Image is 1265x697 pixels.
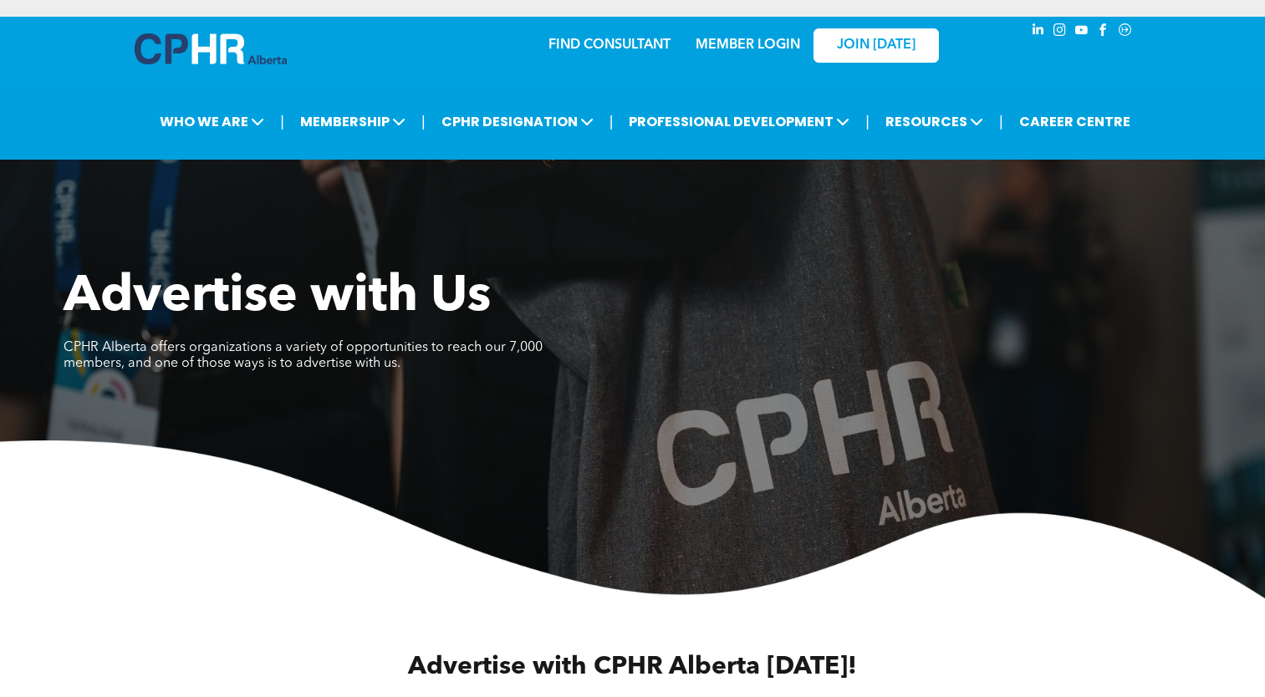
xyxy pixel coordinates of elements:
[1029,21,1048,43] a: linkedin
[1116,21,1135,43] a: Social network
[624,106,854,137] span: PROFESSIONAL DEVELOPMENT
[155,106,269,137] span: WHO WE ARE
[64,272,491,323] span: Advertise with Us
[280,104,284,139] li: |
[880,106,988,137] span: RESOURCES
[1014,106,1135,137] a: CAREER CENTRE
[696,38,800,52] a: MEMBER LOGIN
[814,28,939,63] a: JOIN [DATE]
[408,654,857,679] span: Advertise with CPHR Alberta [DATE]!
[837,38,916,53] span: JOIN [DATE]
[436,106,599,137] span: CPHR DESIGNATION
[64,341,543,370] span: CPHR Alberta offers organizations a variety of opportunities to reach our 7,000 members, and one ...
[295,106,411,137] span: MEMBERSHIP
[999,104,1003,139] li: |
[865,104,870,139] li: |
[135,33,287,64] img: A blue and white logo for cp alberta
[421,104,426,139] li: |
[1051,21,1069,43] a: instagram
[610,104,614,139] li: |
[1073,21,1091,43] a: youtube
[548,38,671,52] a: FIND CONSULTANT
[1094,21,1113,43] a: facebook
